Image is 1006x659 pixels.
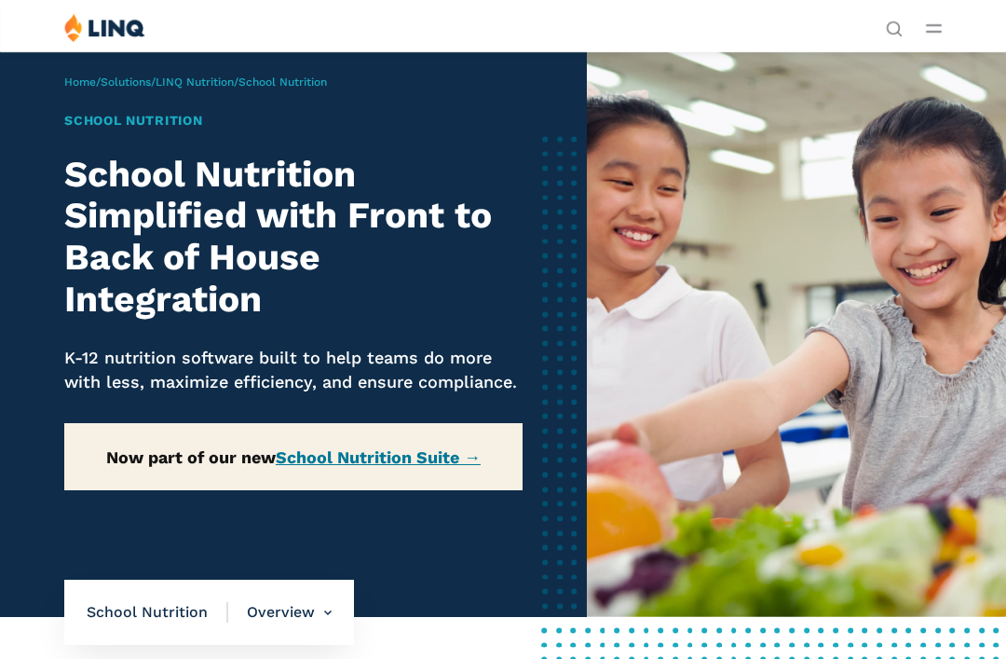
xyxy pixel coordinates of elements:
nav: Utility Navigation [886,13,903,35]
button: Open Main Menu [926,18,942,38]
a: School Nutrition Suite → [276,447,481,467]
span: School Nutrition [87,602,228,623]
a: LINQ Nutrition [156,76,234,89]
span: / / / [64,76,327,89]
h1: School Nutrition [64,111,523,130]
h2: School Nutrition Simplified with Front to Back of House Integration [64,154,523,321]
a: Home [64,76,96,89]
span: School Nutrition [238,76,327,89]
img: School Nutrition Banner [587,51,1006,617]
a: Solutions [101,76,151,89]
strong: Now part of our new [106,447,481,467]
button: Open Search Bar [886,19,903,35]
img: LINQ | K‑12 Software [64,13,145,42]
p: K-12 nutrition software built to help teams do more with less, maximize efficiency, and ensure co... [64,346,523,393]
li: Overview [228,580,332,645]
